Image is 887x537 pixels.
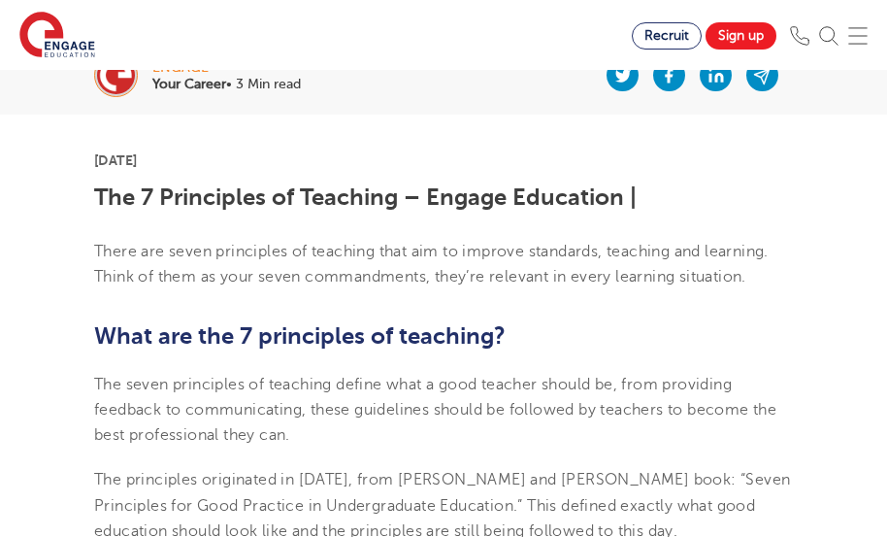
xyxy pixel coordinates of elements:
[644,28,689,43] span: Recruit
[632,22,702,50] a: Recruit
[94,376,776,445] span: The seven principles of teaching define what a good teacher should be, from providing feedback to...
[19,12,95,60] img: Engage Education
[790,26,809,46] img: Phone
[152,78,301,91] p: • 3 Min read
[848,26,868,46] img: Mobile Menu
[94,239,793,290] p: There are seven principles of teaching that aim to improve standards, teaching and learning. Thin...
[706,22,776,50] a: Sign up
[819,26,838,46] img: Search
[152,77,226,91] b: Your Career
[94,322,506,350] b: What are the 7 principles of teaching?
[94,185,793,210] h1: The 7 Principles of Teaching – Engage Education |
[94,153,793,167] p: [DATE]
